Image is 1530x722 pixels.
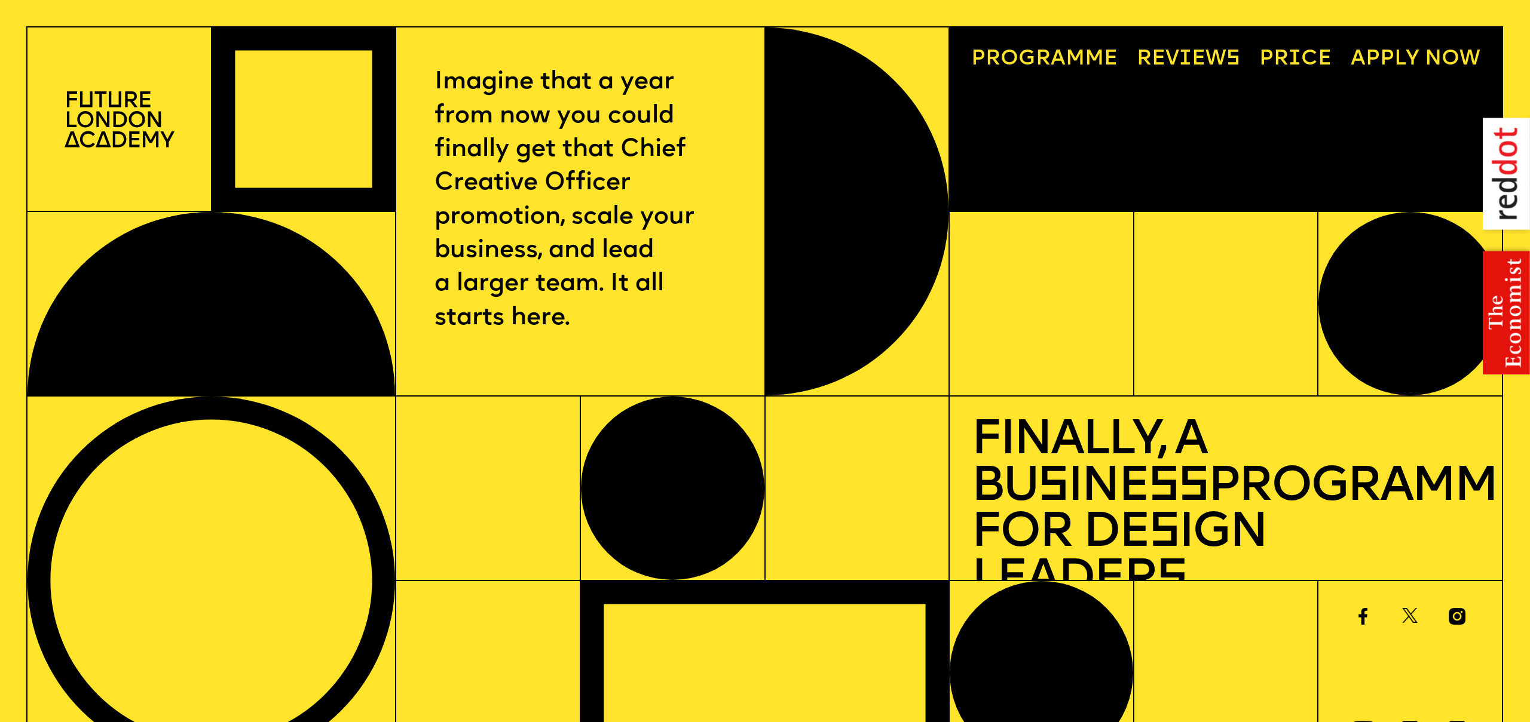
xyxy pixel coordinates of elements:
span: s [1038,463,1067,512]
span: A [1351,49,1366,70]
span: a [1051,49,1066,70]
span: ss [1148,463,1208,512]
a: Programme [960,38,1128,81]
a: Apply now [1340,38,1491,81]
h1: Finally, a Bu ine Programme for De ign Leader [971,418,1480,604]
span: s [1149,509,1179,558]
a: Reviews [1126,38,1251,81]
span: s [1156,556,1186,604]
a: Price [1249,38,1342,81]
p: Imagine that a year from now you could finally get that Chief Creative Officer promotion, scale y... [434,66,726,335]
